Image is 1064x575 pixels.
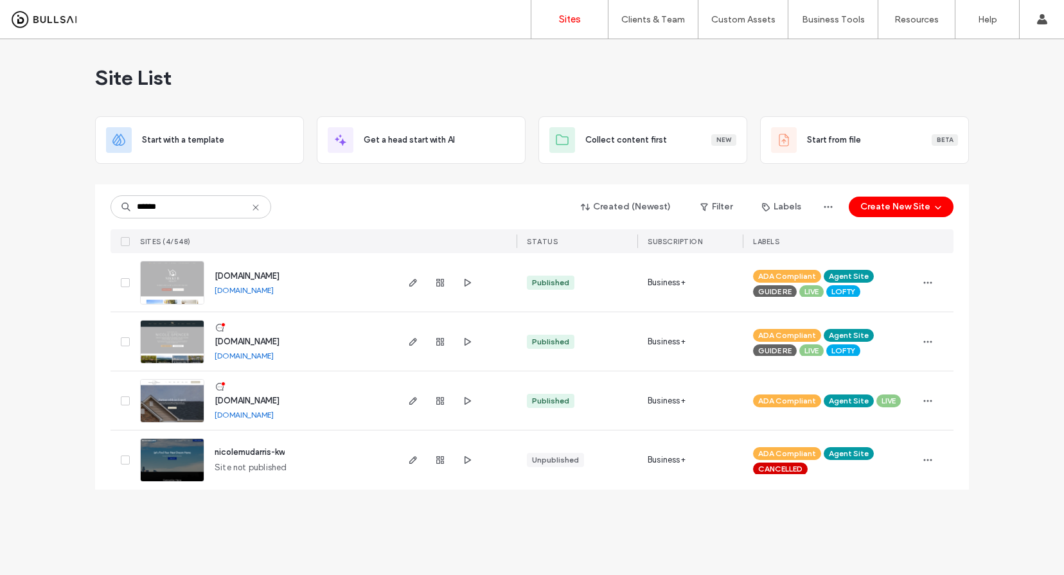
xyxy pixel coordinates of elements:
[648,335,686,348] span: Business+
[532,395,569,407] div: Published
[758,395,816,407] span: ADA Compliant
[894,14,939,25] label: Resources
[570,197,682,217] button: Created (Newest)
[829,448,869,459] span: Agent Site
[831,286,855,297] span: LOFTY
[758,286,792,297] span: GUIDE RE
[532,277,569,288] div: Published
[831,345,855,357] span: LOFTY
[364,134,455,146] span: Get a head start with AI
[758,463,802,475] span: CANCELLED
[215,271,279,281] a: [DOMAIN_NAME]
[829,330,869,341] span: Agent Site
[804,286,819,297] span: LIVE
[538,116,747,164] div: Collect content firstNew
[750,197,813,217] button: Labels
[758,448,816,459] span: ADA Compliant
[215,410,274,420] a: [DOMAIN_NAME]
[215,447,285,457] a: nicolemudarris-kw
[648,276,686,289] span: Business+
[532,336,569,348] div: Published
[621,14,685,25] label: Clients & Team
[804,345,819,357] span: LIVE
[585,134,667,146] span: Collect content first
[760,116,969,164] div: Start from fileBeta
[711,14,776,25] label: Custom Assets
[648,394,686,407] span: Business+
[648,454,686,466] span: Business+
[978,14,997,25] label: Help
[215,396,279,405] a: [DOMAIN_NAME]
[882,395,896,407] span: LIVE
[802,14,865,25] label: Business Tools
[532,454,579,466] div: Unpublished
[215,351,274,360] a: [DOMAIN_NAME]
[30,9,56,21] span: Help
[758,345,792,357] span: GUIDE RE
[648,237,702,246] span: SUBSCRIPTION
[215,285,274,295] a: [DOMAIN_NAME]
[687,197,745,217] button: Filter
[559,13,581,25] label: Sites
[95,116,304,164] div: Start with a template
[753,237,779,246] span: LABELS
[932,134,958,146] div: Beta
[527,237,558,246] span: STATUS
[711,134,736,146] div: New
[215,461,287,474] span: Site not published
[829,270,869,282] span: Agent Site
[807,134,861,146] span: Start from file
[140,237,191,246] span: SITES (4/548)
[95,65,172,91] span: Site List
[758,330,816,341] span: ADA Compliant
[829,395,869,407] span: Agent Site
[758,270,816,282] span: ADA Compliant
[215,337,279,346] a: [DOMAIN_NAME]
[317,116,526,164] div: Get a head start with AI
[142,134,224,146] span: Start with a template
[849,197,953,217] button: Create New Site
